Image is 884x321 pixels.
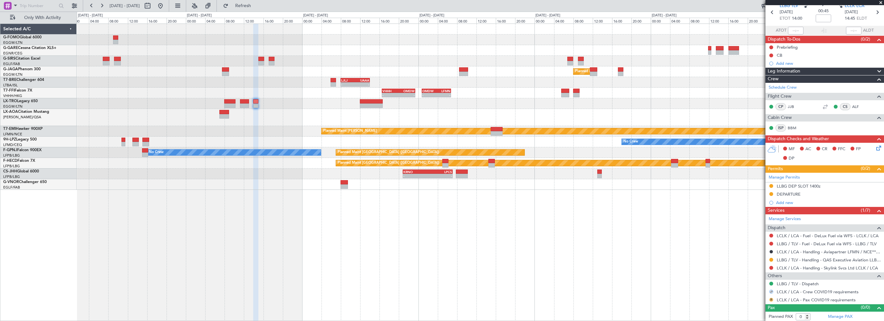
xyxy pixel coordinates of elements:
div: Prebriefing [777,44,798,50]
span: ALDT [863,27,874,34]
a: JJB [788,104,802,110]
span: Permits [768,165,783,173]
span: LCLK LCA [845,3,864,9]
span: MF [789,146,795,152]
a: LCLK / LCA - Crew COVID19 requirements [777,289,859,295]
a: LFMD/CEQ [3,142,22,147]
a: LCLK / LCA - Handling - Skylink Svcs Ltd LCLK / LCA [777,265,878,271]
div: 04:00 [554,18,573,24]
span: Leg Information [768,68,800,75]
div: - [382,93,399,97]
span: Pax [768,304,775,312]
a: LCLK / LCA - Handling - Aviapartner LFMN / NCE*****MY HANDLING**** [777,249,881,255]
a: EGLF/FAB [3,185,20,190]
span: Dispatch Checks and Weather [768,135,829,143]
span: F-GPNJ [3,148,17,152]
button: Refresh [220,1,259,11]
span: CS-JHH [3,170,17,173]
span: Flight Crew [768,93,792,100]
a: ALF [852,104,867,110]
span: ATOT [776,27,786,34]
span: FP [856,146,861,152]
span: 14:45 [845,15,855,22]
a: EGLF/FAB [3,62,20,66]
span: [DATE] - [DATE] [110,3,140,9]
span: G-JAGA [3,67,18,71]
a: EGNR/CEG [3,51,23,56]
div: 16:00 [147,18,167,24]
span: Crew [768,75,779,83]
span: T7-BRE [3,78,16,82]
div: CP [775,103,786,110]
div: [DATE] - [DATE] [419,13,444,18]
a: LLBG / TLV - Dispatch [777,281,819,287]
div: Add new [776,61,881,66]
div: 20:00 [631,18,651,24]
div: LPCS [428,170,452,174]
a: LFMN/NCE [3,132,22,137]
a: VHHH/HKG [3,93,22,98]
a: 9H-LPZLegacy 500 [3,138,37,141]
div: LJLJ [341,78,355,82]
div: OMDW [399,89,415,93]
a: LX-TROLegacy 650 [3,99,38,103]
span: [DATE] [780,9,793,15]
div: - [428,174,452,178]
div: - [403,174,428,178]
a: Schedule Crew [769,84,797,91]
div: 12:00 [476,18,496,24]
div: OMDW [422,89,436,93]
div: 20:00 [283,18,302,24]
div: 04:00 [205,18,225,24]
div: No Crew [623,137,638,147]
a: CS-JHHGlobal 6000 [3,170,39,173]
div: ISP [775,124,786,131]
span: LLBG TLV [780,3,798,9]
span: (0/2) [861,36,870,43]
span: G-SIRS [3,57,15,61]
div: 20:00 [748,18,767,24]
div: 04:00 [670,18,689,24]
div: Planned Maint [GEOGRAPHIC_DATA] ([GEOGRAPHIC_DATA]) [338,148,439,157]
div: Planned Maint [GEOGRAPHIC_DATA] ([GEOGRAPHIC_DATA]) [338,158,439,168]
span: ELDT [857,15,867,22]
div: - [355,83,369,86]
div: [DATE] - [DATE] [187,13,212,18]
a: EGGW/LTN [3,72,23,77]
div: 08:00 [225,18,244,24]
div: 16:00 [728,18,748,24]
a: BBM [788,125,802,131]
span: [DATE] [845,9,858,15]
div: DEPARTURE [777,191,801,197]
span: (0/0) [861,304,870,311]
span: ETOT [780,15,790,22]
a: [PERSON_NAME]/QSA [3,115,41,120]
div: UAAA [355,78,369,82]
div: [DATE] - [DATE] [535,13,560,18]
div: - [422,93,436,97]
a: G-FOMOGlobal 6000 [3,35,42,39]
div: 00:00 [651,18,670,24]
a: Manage Permits [769,174,800,181]
label: Planned PAX [769,314,793,320]
div: LFMN [436,89,450,93]
span: LX-AOA [3,110,18,114]
div: 00:00 [302,18,322,24]
div: 16:00 [264,18,283,24]
div: KRNO [403,170,428,174]
div: VHHH [382,89,399,93]
span: G-FOMO [3,35,20,39]
span: (0/2) [861,165,870,172]
a: LLBG / TLV - Fuel - DeLux Fuel via WFS - LLBG / TLV [777,241,877,247]
input: Trip Number [20,1,57,11]
a: LCLK / LCA - Fuel - DeLux Fuel via WFS - LCLK / LCA [777,233,879,238]
div: LLBG DEP SLOT 1400z [777,183,821,189]
a: LFPB/LBG [3,174,20,179]
div: Planned Maint [PERSON_NAME] [323,126,377,136]
span: LX-TRO [3,99,17,103]
a: T7-FFIFalcon 7X [3,89,32,92]
div: 20:00 [399,18,418,24]
div: 08:00 [108,18,128,24]
a: F-GPNJFalcon 900EX [3,148,42,152]
span: F-HECD [3,159,17,163]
